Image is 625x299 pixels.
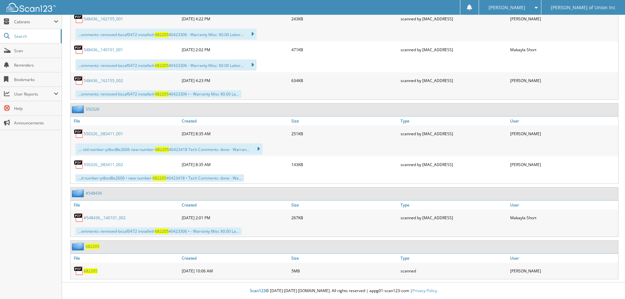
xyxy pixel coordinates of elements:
[74,45,84,54] img: PDF.png
[290,12,399,25] div: 243KB
[14,120,58,126] span: Announcements
[75,29,257,40] div: ...omments: removed-bscaf0472 installed- 40423306 - Warranty Misc: $0.00 Labor...
[290,43,399,56] div: 471KB
[290,127,399,140] div: 251KB
[75,143,262,155] div: ...: old number-ydbsd8e2606 new number- 40423418 Tech Comments: done - Warran...
[551,6,615,10] span: [PERSON_NAME] of Union Inc
[399,158,509,171] div: scanned by [MAC_ADDRESS]
[72,242,86,250] img: folder2.png
[84,131,123,137] a: 550326__083411_001
[180,264,290,277] div: [DATE] 10:06 AM
[250,288,266,293] span: Scan123
[509,127,618,140] div: [PERSON_NAME]
[399,127,509,140] div: scanned by [MAC_ADDRESS]
[180,211,290,224] div: [DATE] 2:01 PM
[180,127,290,140] div: [DATE] 8:35 AM
[74,14,84,24] img: PDF.png
[180,201,290,209] a: Created
[399,43,509,56] div: scanned by [MAC_ADDRESS]
[86,190,102,196] a: #548436
[7,3,56,12] img: scan123-logo-white.svg
[14,106,58,111] span: Help
[153,175,166,181] span: 682205
[84,16,123,22] a: 548436__162155_001
[72,105,86,113] img: folder2.png
[489,6,525,10] span: [PERSON_NAME]
[509,254,618,263] a: User
[509,117,618,125] a: User
[180,158,290,171] div: [DATE] 8:35 AM
[75,59,257,71] div: ...omments: removed-bscaf0472 installed- 40423306 - Warranty Misc: $0.00 Labor...
[290,264,399,277] div: 5MB
[180,43,290,56] div: [DATE] 2:02 PM
[75,174,244,182] div: ...d number-ydbsd8e2606 • new number- 40423418 • Tech Comments: done - Wa...
[399,117,509,125] a: Type
[399,201,509,209] a: Type
[399,254,509,263] a: Type
[62,283,625,299] div: © [DATE]-[DATE] [DOMAIN_NAME]. All rights reserved | appg01-scan123-com |
[290,211,399,224] div: 267KB
[72,189,86,197] img: folder2.png
[75,227,241,235] div: ...omments: removed-bscaf0472 installed- 40423306 • - Warranty Misc $0.00 La...
[84,47,123,53] a: 548436__140101_001
[14,62,58,68] span: Reminders
[74,266,84,276] img: PDF.png
[71,117,180,125] a: File
[290,158,399,171] div: 143KB
[14,91,54,97] span: User Reports
[84,268,97,274] a: 682205
[399,264,509,277] div: scanned
[290,117,399,125] a: Size
[74,160,84,169] img: PDF.png
[180,117,290,125] a: Created
[290,254,399,263] a: Size
[74,75,84,85] img: PDF.png
[509,264,618,277] div: [PERSON_NAME]
[290,74,399,87] div: 634KB
[74,129,84,139] img: PDF.png
[509,43,618,56] div: Makayla Short
[155,63,169,68] span: 682205
[74,213,84,223] img: PDF.png
[155,147,169,152] span: 682205
[592,267,625,299] iframe: Chat Widget
[71,254,180,263] a: File
[155,91,169,97] span: 682205
[290,201,399,209] a: Size
[84,78,123,83] a: 548436__162155_002
[84,215,126,221] a: #548436__140101_002
[71,201,180,209] a: File
[14,77,58,82] span: Bookmarks
[399,12,509,25] div: scanned by [MAC_ADDRESS]
[509,211,618,224] div: Makayla Short
[155,228,169,234] span: 682205
[14,33,57,39] span: Search
[180,12,290,25] div: [DATE] 4:22 PM
[509,158,618,171] div: [PERSON_NAME]
[399,74,509,87] div: scanned by [MAC_ADDRESS]
[509,74,618,87] div: [PERSON_NAME]
[180,74,290,87] div: [DATE] 4:23 PM
[180,254,290,263] a: Created
[399,211,509,224] div: scanned by [MAC_ADDRESS]
[155,32,169,37] span: 682205
[86,244,99,249] a: 682205
[509,201,618,209] a: User
[509,12,618,25] div: [PERSON_NAME]
[412,288,437,293] a: Privacy Policy
[75,90,241,98] div: ...omments: removed-bscaf0472 installed- 40423306 • - Warranty Misc $0.00 La...
[86,106,99,112] a: 550326
[14,19,54,25] span: Cabinets
[14,48,58,53] span: Scan
[84,162,123,167] a: 550326__083411_002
